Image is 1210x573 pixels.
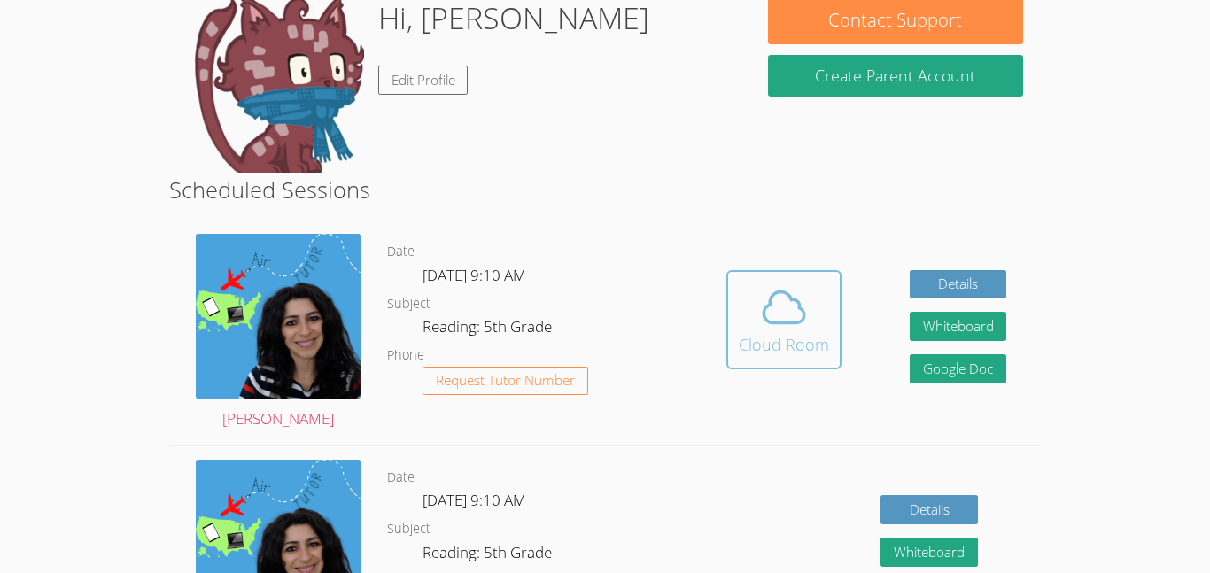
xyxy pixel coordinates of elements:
[387,345,424,367] dt: Phone
[423,314,555,345] dd: Reading: 5th Grade
[436,374,575,387] span: Request Tutor Number
[423,540,555,570] dd: Reading: 5th Grade
[726,270,842,369] button: Cloud Room
[910,354,1007,383] a: Google Doc
[739,332,829,357] div: Cloud Room
[387,467,415,489] dt: Date
[378,66,469,95] a: Edit Profile
[880,495,978,524] a: Details
[387,241,415,263] dt: Date
[387,518,430,540] dt: Subject
[768,55,1023,97] button: Create Parent Account
[196,234,361,399] img: air%20tutor%20avatar.png
[387,293,430,315] dt: Subject
[196,234,361,432] a: [PERSON_NAME]
[880,538,978,567] button: Whiteboard
[423,490,526,510] span: [DATE] 9:10 AM
[423,265,526,285] span: [DATE] 9:10 AM
[910,270,1007,299] a: Details
[423,367,588,396] button: Request Tutor Number
[910,312,1007,341] button: Whiteboard
[169,173,1041,206] h2: Scheduled Sessions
